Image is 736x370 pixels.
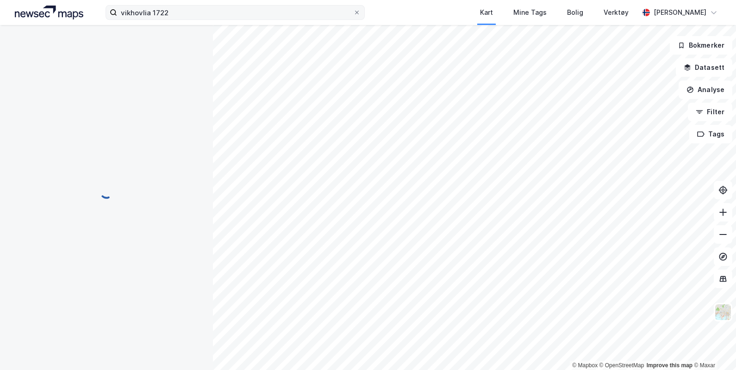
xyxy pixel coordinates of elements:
button: Datasett [676,58,732,77]
a: Mapbox [572,362,598,369]
div: Bolig [567,7,583,18]
div: [PERSON_NAME] [654,7,706,18]
button: Bokmerker [670,36,732,55]
input: Søk på adresse, matrikkel, gårdeiere, leietakere eller personer [117,6,353,19]
a: OpenStreetMap [599,362,644,369]
div: Kart [480,7,493,18]
button: Tags [689,125,732,143]
a: Improve this map [647,362,692,369]
div: Verktøy [604,7,629,18]
img: logo.a4113a55bc3d86da70a041830d287a7e.svg [15,6,83,19]
button: Analyse [679,80,732,99]
img: spinner.a6d8c91a73a9ac5275cf975e30b51cfb.svg [99,185,114,199]
div: Mine Tags [513,7,547,18]
img: Z [714,303,732,321]
button: Filter [688,103,732,121]
iframe: Chat Widget [690,326,736,370]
